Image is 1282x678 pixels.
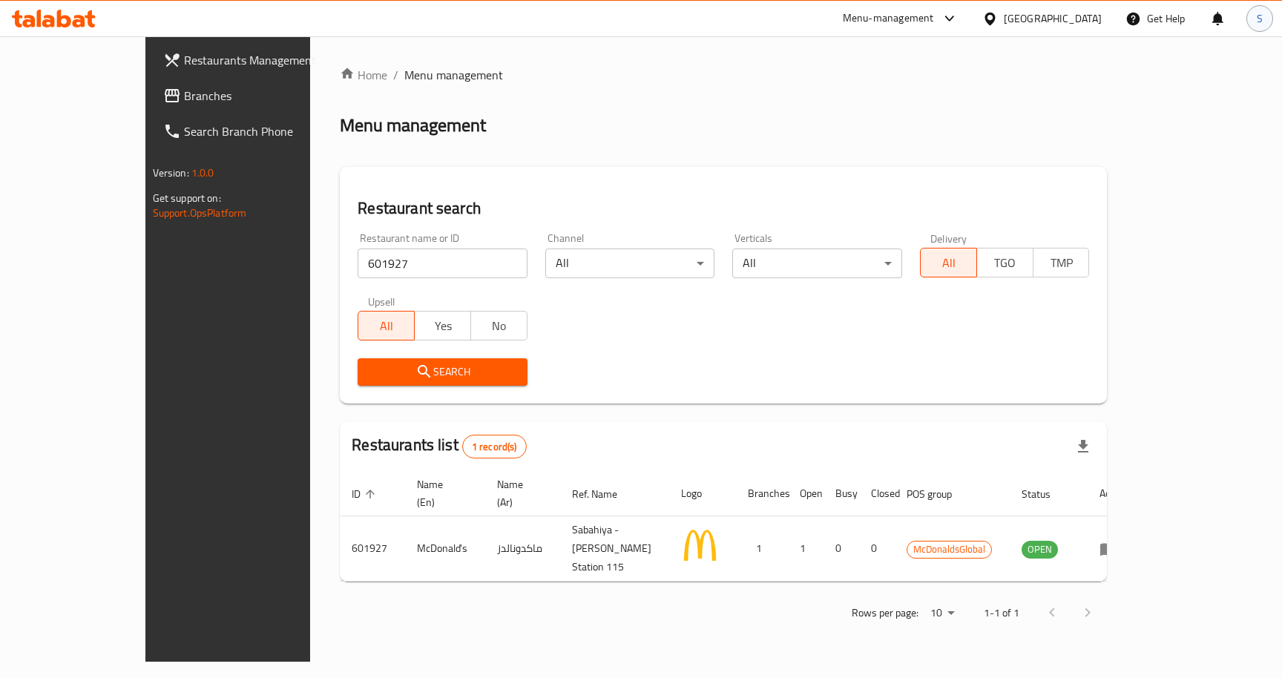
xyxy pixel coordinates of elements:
li: / [393,66,398,84]
div: Menu-management [843,10,934,27]
input: Search for restaurant name or ID.. [358,249,527,278]
img: McDonald's [681,527,718,565]
span: TGO [983,252,1028,274]
h2: Restaurant search [358,197,1089,220]
span: McDonaldsGlobal [907,541,991,558]
td: 0 [824,516,859,582]
span: OPEN [1022,541,1058,558]
a: Home [340,66,387,84]
td: McDonald's [405,516,485,582]
p: 1-1 of 1 [984,604,1019,622]
button: TGO [976,248,1033,277]
td: ماكدونالدز [485,516,560,582]
td: 1 [736,516,788,582]
span: All [927,252,971,274]
span: Branches [184,87,348,105]
div: Rows per page: [924,602,960,625]
label: Delivery [930,233,967,243]
span: Ref. Name [572,485,637,503]
span: Status [1022,485,1070,503]
span: Menu management [404,66,503,84]
td: Sabahiya -[PERSON_NAME] Station 115 [560,516,669,582]
div: All [545,249,715,278]
span: ID [352,485,380,503]
button: TMP [1033,248,1090,277]
span: Search [369,363,516,381]
span: Name (En) [417,475,467,511]
td: 601927 [340,516,405,582]
span: Get support on: [153,188,221,208]
div: All [732,249,902,278]
a: Support.OpsPlatform [153,203,247,223]
nav: breadcrumb [340,66,1107,84]
table: enhanced table [340,471,1139,582]
button: All [358,311,415,340]
div: Export file [1065,429,1101,464]
span: All [364,315,409,337]
td: 0 [859,516,895,582]
span: 1.0.0 [191,163,214,182]
span: S [1257,10,1263,27]
th: Action [1088,471,1139,516]
th: Busy [824,471,859,516]
span: TMP [1039,252,1084,274]
th: Open [788,471,824,516]
span: No [477,315,522,337]
p: Rows per page: [852,604,918,622]
span: Name (Ar) [497,475,542,511]
span: Restaurants Management [184,51,348,69]
label: Upsell [368,296,395,306]
a: Search Branch Phone [151,113,360,149]
span: Version: [153,163,189,182]
h2: Restaurants list [352,434,526,458]
div: OPEN [1022,541,1058,559]
th: Branches [736,471,788,516]
span: Search Branch Phone [184,122,348,140]
div: [GEOGRAPHIC_DATA] [1004,10,1102,27]
button: All [920,248,977,277]
span: POS group [907,485,971,503]
h2: Menu management [340,113,486,137]
span: Yes [421,315,465,337]
button: Yes [414,311,471,340]
span: 1 record(s) [463,440,526,454]
button: No [470,311,527,340]
th: Closed [859,471,895,516]
a: Branches [151,78,360,113]
div: Menu [1099,540,1127,558]
button: Search [358,358,527,386]
td: 1 [788,516,824,582]
a: Restaurants Management [151,42,360,78]
th: Logo [669,471,736,516]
